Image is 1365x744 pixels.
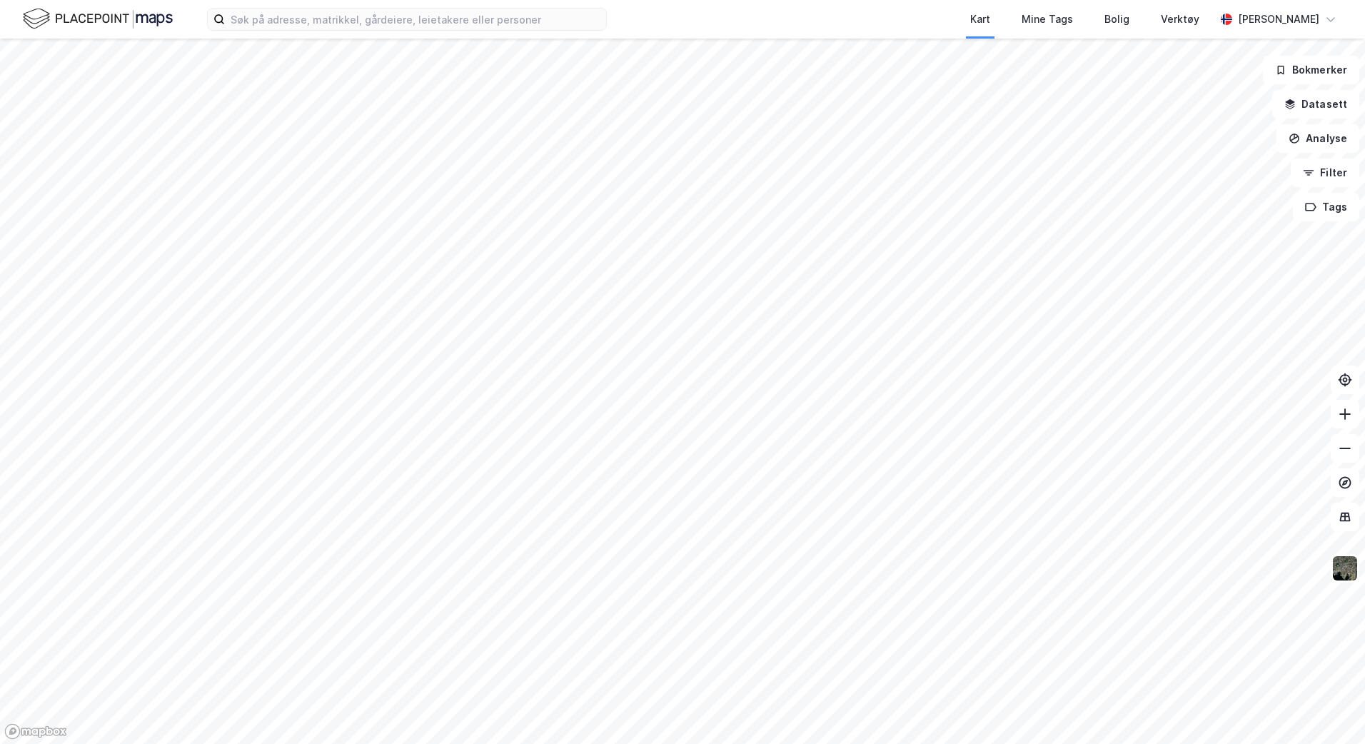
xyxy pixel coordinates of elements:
[1294,675,1365,744] iframe: Chat Widget
[1238,11,1319,28] div: [PERSON_NAME]
[1104,11,1129,28] div: Bolig
[1022,11,1073,28] div: Mine Tags
[1161,11,1199,28] div: Verktøy
[23,6,173,31] img: logo.f888ab2527a4732fd821a326f86c7f29.svg
[970,11,990,28] div: Kart
[225,9,606,30] input: Søk på adresse, matrikkel, gårdeiere, leietakere eller personer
